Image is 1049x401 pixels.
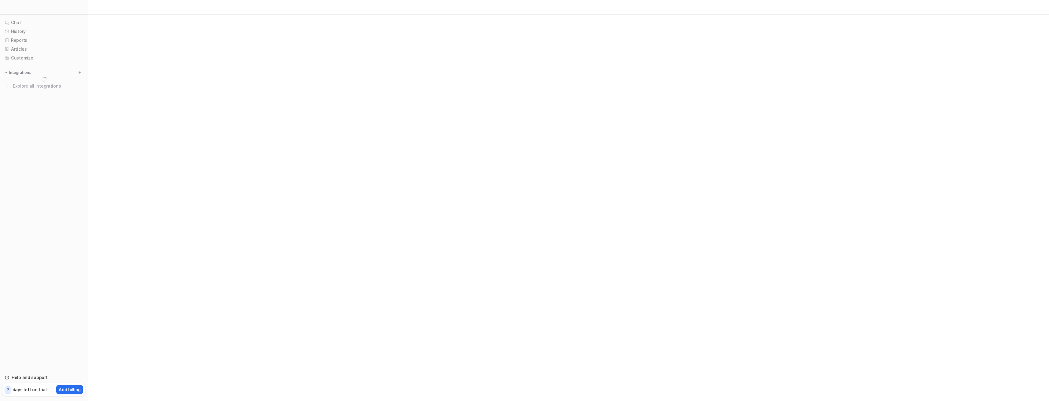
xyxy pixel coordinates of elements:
p: 7 [7,387,9,393]
a: Customize [2,54,85,62]
a: Help and support [2,373,85,382]
a: Reports [2,36,85,45]
button: Add billing [56,385,83,394]
a: Explore all integrations [2,82,85,90]
button: Integrations [2,70,33,76]
a: Chat [2,18,85,27]
span: Explore all integrations [13,81,83,91]
p: Add billing [59,386,81,393]
a: History [2,27,85,36]
p: days left on trial [13,386,47,393]
img: explore all integrations [5,83,11,89]
img: menu_add.svg [78,70,82,75]
img: expand menu [4,70,8,75]
p: Integrations [9,70,31,75]
a: Articles [2,45,85,53]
